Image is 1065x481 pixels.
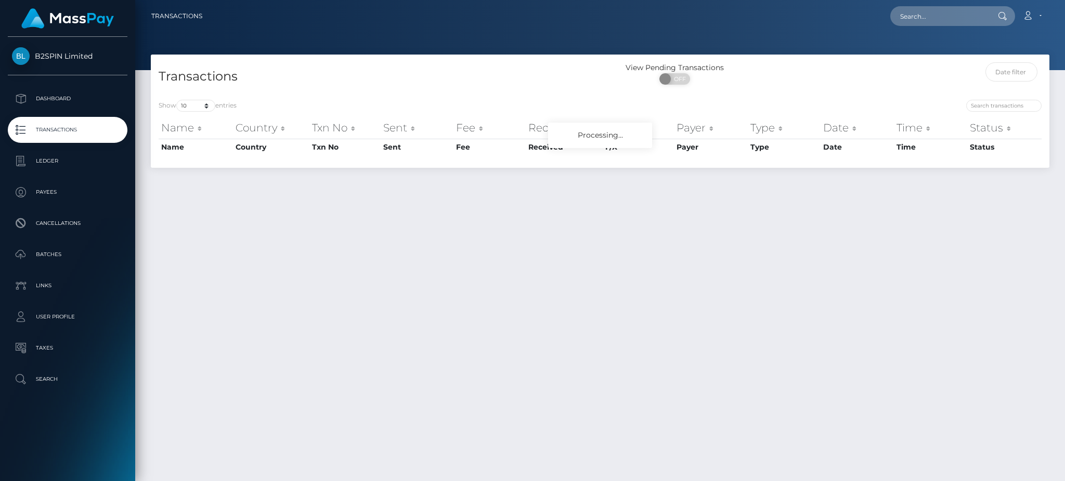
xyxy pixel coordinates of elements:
[12,340,123,356] p: Taxes
[600,62,750,73] div: View Pending Transactions
[748,139,821,155] th: Type
[233,139,309,155] th: Country
[12,122,123,138] p: Transactions
[159,100,237,112] label: Show entries
[966,100,1042,112] input: Search transactions
[12,216,123,231] p: Cancellations
[12,247,123,262] p: Batches
[674,139,748,155] th: Payer
[151,5,202,27] a: Transactions
[309,117,381,138] th: Txn No
[8,273,127,299] a: Links
[821,139,894,155] th: Date
[8,304,127,330] a: User Profile
[12,278,123,293] p: Links
[21,8,114,29] img: MassPay Logo
[526,139,603,155] th: Received
[453,117,525,138] th: Fee
[12,47,30,65] img: B2SPIN Limited
[603,117,674,138] th: F/X
[674,117,748,138] th: Payer
[12,309,123,325] p: User Profile
[8,242,127,268] a: Batches
[8,51,127,61] span: B2SPIN Limited
[309,139,381,155] th: Txn No
[176,100,215,112] select: Showentries
[8,335,127,361] a: Taxes
[233,117,309,138] th: Country
[8,210,127,236] a: Cancellations
[985,62,1038,82] input: Date filter
[821,117,894,138] th: Date
[381,139,453,155] th: Sent
[8,148,127,174] a: Ledger
[8,117,127,143] a: Transactions
[8,179,127,205] a: Payees
[159,68,592,86] h4: Transactions
[381,117,453,138] th: Sent
[8,86,127,112] a: Dashboard
[12,184,123,200] p: Payees
[453,139,525,155] th: Fee
[967,139,1042,155] th: Status
[548,123,652,148] div: Processing...
[8,366,127,392] a: Search
[967,117,1042,138] th: Status
[159,139,233,155] th: Name
[665,73,691,85] span: OFF
[890,6,988,26] input: Search...
[894,117,967,138] th: Time
[12,371,123,387] p: Search
[159,117,233,138] th: Name
[748,117,821,138] th: Type
[894,139,967,155] th: Time
[12,153,123,169] p: Ledger
[526,117,603,138] th: Received
[12,91,123,106] p: Dashboard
